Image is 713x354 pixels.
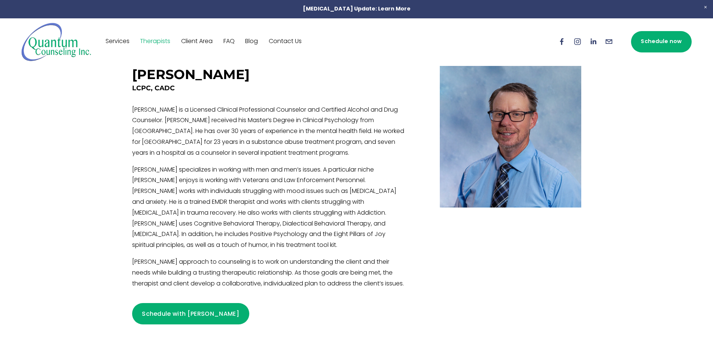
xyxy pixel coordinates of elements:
[631,31,692,52] a: Schedule now
[269,36,302,48] a: Contact Us
[132,165,408,251] p: [PERSON_NAME] specializes in working with men and men’s issues. A particular niche [PERSON_NAME] ...
[223,36,235,48] a: FAQ
[21,22,91,61] img: Quantum Counseling Inc. | Change starts here.
[589,37,597,46] a: LinkedIn
[132,303,249,324] a: Schedule with [PERSON_NAME]
[132,66,250,82] h3: [PERSON_NAME]
[245,36,258,48] a: Blog
[132,257,408,289] p: [PERSON_NAME] approach to counseling is to work on understanding the client and their needs while...
[573,37,582,46] a: Instagram
[181,36,213,48] a: Client Area
[558,37,566,46] a: Facebook
[106,36,130,48] a: Services
[605,37,613,46] a: info@quantumcounselinginc.com
[132,84,408,93] h4: LCPC, CADC
[140,36,170,48] a: Therapists
[132,105,408,159] p: [PERSON_NAME] is a Licensed Clinical Professional Counselor and Certified Alcohol and Drug Counse...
